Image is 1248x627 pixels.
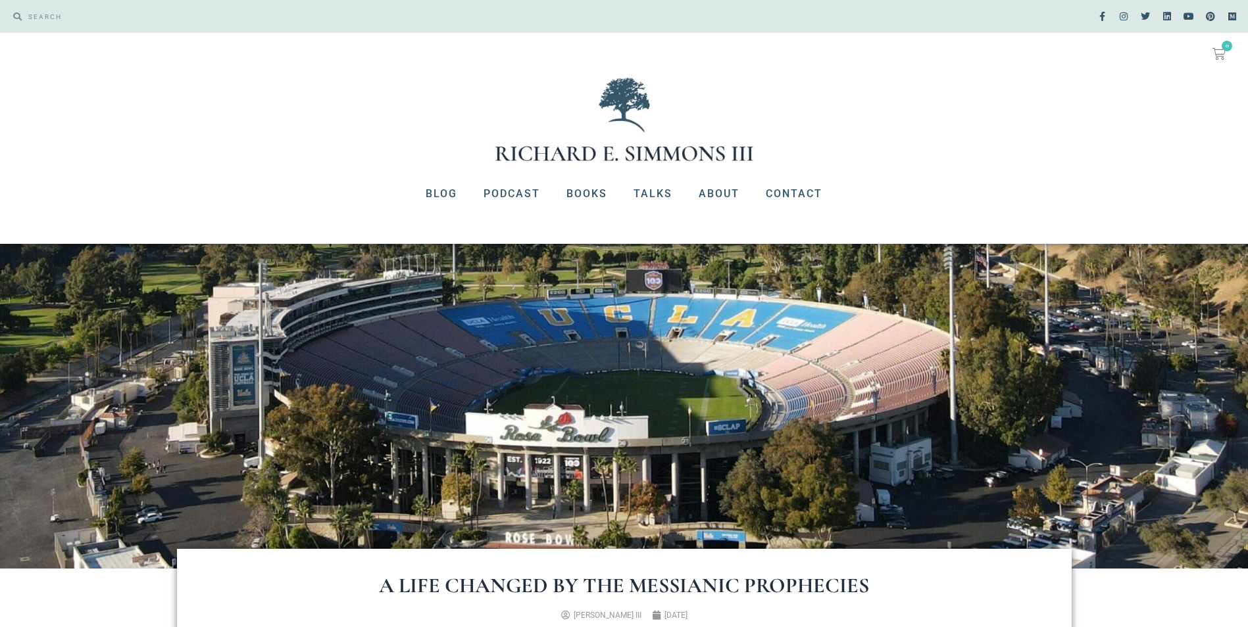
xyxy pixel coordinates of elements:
a: Talks [620,177,686,211]
a: Books [553,177,620,211]
time: [DATE] [664,611,687,620]
input: SEARCH [22,7,618,26]
h1: A Life Changed by the Messianic Prophecies [230,575,1019,596]
a: Podcast [470,177,553,211]
a: Contact [753,177,836,211]
a: [DATE] [652,609,687,621]
span: 0 [1222,41,1232,51]
a: About [686,177,753,211]
a: 0 [1197,39,1241,68]
a: Blog [412,177,470,211]
span: [PERSON_NAME] III [574,611,641,620]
